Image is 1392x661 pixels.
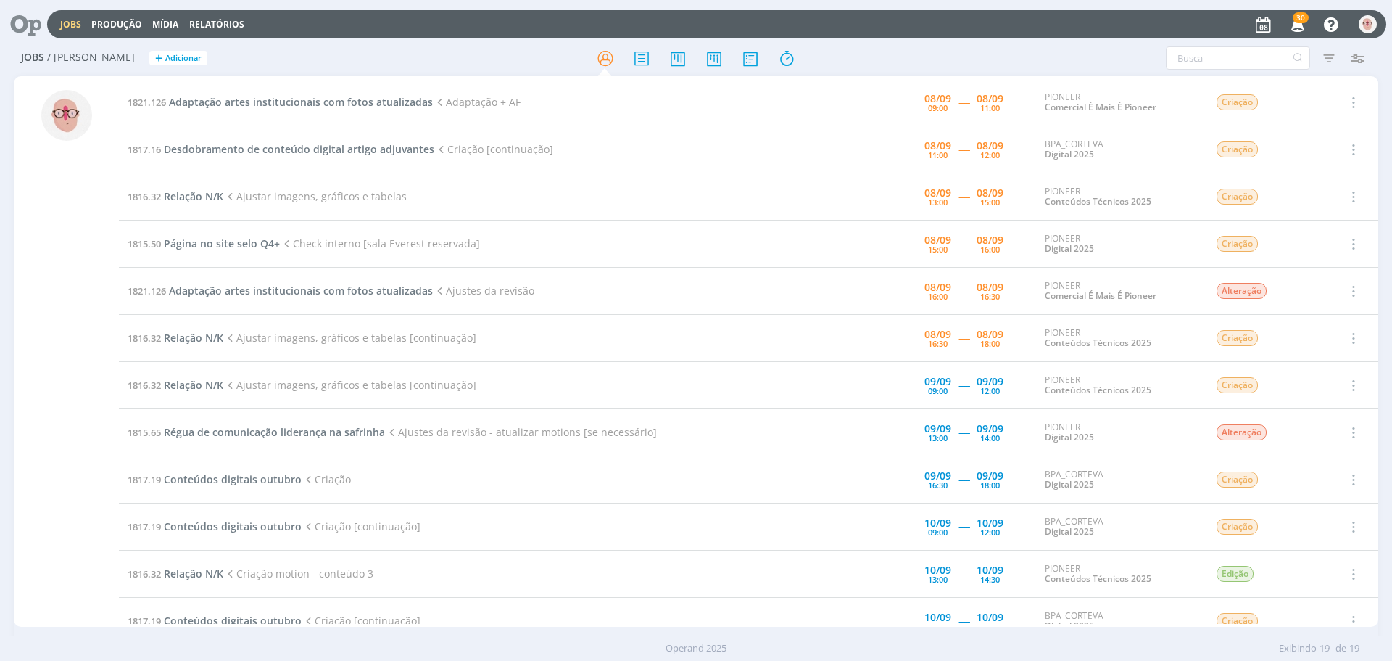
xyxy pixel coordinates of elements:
span: Criação [continuação] [434,142,553,156]
div: 12:00 [980,151,1000,159]
a: Digital 2025 [1045,620,1094,632]
span: 1821.126 [128,284,166,297]
div: PIONEER [1045,375,1194,396]
span: Régua de comunicação liderança na safrinha [164,425,385,439]
div: BPA_CORTEVA [1045,517,1194,538]
span: 19 [1319,641,1330,656]
div: 13:00 [928,198,948,206]
span: 1816.32 [128,332,161,345]
div: 13:00 [928,434,948,442]
span: + [155,51,162,66]
div: 10/09 [924,612,951,623]
a: Conteúdos Técnicos 2025 [1045,195,1151,208]
div: 08/09 [924,141,951,151]
div: 10/09 [977,565,1003,575]
div: 15:00 [928,245,948,253]
span: Relação N/K [164,567,223,580]
a: 1817.16Desdobramento de conteúdo digital artigo adjuvantes [128,142,434,156]
span: ----- [958,425,969,439]
span: Adicionar [165,54,202,63]
span: ----- [958,284,969,297]
div: 10/09 [924,565,951,575]
div: PIONEER [1045,564,1194,585]
div: 12:00 [980,528,1000,536]
div: 08/09 [977,141,1003,151]
span: Ajustar imagens, gráficos e tabelas [continuação] [223,331,476,345]
span: ----- [958,142,969,156]
div: 09:00 [928,104,948,112]
a: Comercial É Mais É Pioneer [1045,290,1156,302]
div: 08/09 [924,235,951,245]
span: Criação [1217,141,1258,157]
a: 1816.32Relação N/K [128,567,223,580]
div: 18:00 [980,481,1000,489]
div: 09/09 [977,424,1003,434]
div: 11:00 [980,104,1000,112]
a: 1821.126Adaptação artes institucionais com fotos atualizadas [128,284,433,297]
img: A [41,90,92,141]
a: Conteúdos Técnicos 2025 [1045,384,1151,396]
span: Conteúdos digitais outubro [164,520,302,533]
span: / [PERSON_NAME] [47,52,135,64]
div: 10/09 [924,518,951,528]
a: 1817.19Conteúdos digitais outubro [128,614,302,628]
span: ----- [958,472,969,486]
span: Criação [1217,472,1258,488]
a: Comercial É Mais É Pioneer [1045,101,1156,113]
a: Conteúdos Técnicos 2025 [1045,337,1151,349]
span: Criação [continuação] [302,614,420,628]
span: 1817.19 [128,473,161,486]
a: 1816.32Relação N/K [128,378,223,392]
div: 14:30 [980,575,1000,583]
span: Adaptação + AF [433,95,521,109]
div: 09:00 [928,387,948,395]
div: 16:00 [928,292,948,300]
span: Criação [1217,377,1258,393]
span: Conteúdos digitais outubro [164,614,302,628]
span: 1817.19 [128,520,161,533]
div: 12:00 [980,387,1000,395]
button: Produção [87,19,146,30]
div: 08/09 [977,235,1003,245]
div: 16:30 [980,292,1000,300]
span: Criação [1217,519,1258,535]
span: 1815.65 [128,426,161,439]
div: PIONEER [1045,422,1194,443]
div: PIONEER [1045,186,1194,208]
a: 1817.19Conteúdos digitais outubro [128,520,302,533]
span: Ajustes da revisão - atualizar motions [se necessário] [385,425,657,439]
span: Ajustes da revisão [433,284,534,297]
a: Produção [91,18,142,30]
div: 09/09 [924,424,951,434]
span: ----- [958,567,969,580]
button: A [1358,12,1377,37]
a: 1817.19Conteúdos digitais outubro [128,472,302,486]
div: 14:30 [928,623,948,631]
div: 09:00 [928,528,948,536]
span: Criação [1217,236,1258,252]
div: 10/09 [977,518,1003,528]
div: 08/09 [977,94,1003,104]
span: 1816.32 [128,379,161,392]
div: 08/09 [924,94,951,104]
span: Edição [1217,566,1254,582]
a: 1816.32Relação N/K [128,331,223,345]
a: 1815.65Régua de comunicação liderança na safrinha [128,425,385,439]
span: Criação [continuação] [302,520,420,533]
span: Desdobramento de conteúdo digital artigo adjuvantes [164,142,434,156]
span: 19 [1349,641,1359,656]
div: 08/09 [977,282,1003,292]
div: 08/09 [924,329,951,340]
span: ----- [958,95,969,109]
span: 1817.19 [128,615,161,628]
span: Check interno [sala Everest reservada] [280,237,480,250]
div: 14:00 [980,434,1000,442]
a: 1821.126Adaptação artes institucionais com fotos atualizadas [128,95,433,109]
span: Criação [1217,330,1258,346]
div: 17:30 [980,623,1000,631]
span: Página no site selo Q4+ [164,237,280,250]
span: Ajustar imagens, gráficos e tabelas [continuação] [223,378,476,392]
span: Criação [1217,189,1258,205]
button: Relatórios [185,19,249,30]
a: Jobs [60,18,81,30]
